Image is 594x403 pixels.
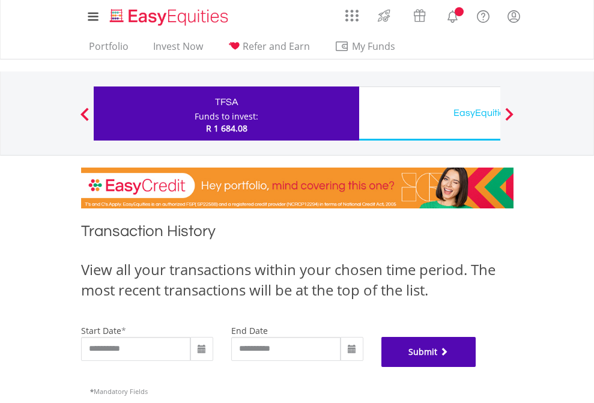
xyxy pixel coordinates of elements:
[402,3,437,25] a: Vouchers
[468,3,499,27] a: FAQ's and Support
[335,38,413,54] span: My Funds
[231,325,268,336] label: end date
[243,40,310,53] span: Refer and Earn
[195,111,258,123] div: Funds to invest:
[81,220,514,247] h1: Transaction History
[338,3,366,22] a: AppsGrid
[206,123,247,134] span: R 1 684.08
[381,337,476,367] button: Submit
[223,40,315,59] a: Refer and Earn
[84,40,133,59] a: Portfolio
[101,94,352,111] div: TFSA
[81,325,121,336] label: start date
[374,6,394,25] img: thrive-v2.svg
[437,3,468,27] a: Notifications
[90,387,148,396] span: Mandatory Fields
[345,9,359,22] img: grid-menu-icon.svg
[81,168,514,208] img: EasyCredit Promotion Banner
[81,259,514,301] div: View all your transactions within your chosen time period. The most recent transactions will be a...
[410,6,429,25] img: vouchers-v2.svg
[148,40,208,59] a: Invest Now
[73,114,97,126] button: Previous
[499,3,529,29] a: My Profile
[108,7,233,27] img: EasyEquities_Logo.png
[497,114,521,126] button: Next
[105,3,233,27] a: Home page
